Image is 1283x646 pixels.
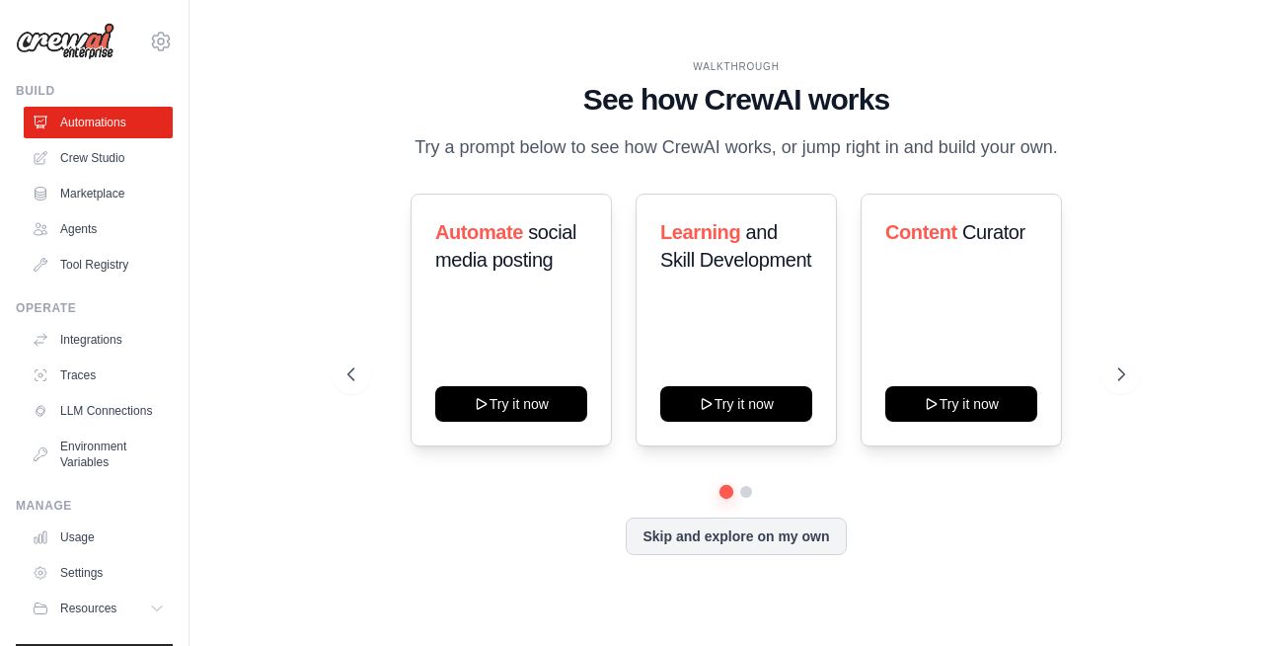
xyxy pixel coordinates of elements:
button: Resources [24,593,173,624]
a: LLM Connections [24,395,173,427]
a: Crew Studio [24,142,173,174]
div: Operate [16,300,173,316]
a: Traces [24,360,173,391]
button: Skip and explore on my own [626,518,846,555]
span: Curator [962,221,1025,243]
div: Build [16,83,173,99]
a: Settings [24,557,173,589]
span: Learning [660,221,740,243]
a: Environment Variables [24,431,173,478]
a: Integrations [24,324,173,356]
span: Resources [60,601,116,616]
button: Try it now [660,386,812,422]
iframe: Chat Widget [1184,551,1283,646]
a: Tool Registry [24,249,173,281]
a: Marketplace [24,178,173,209]
p: Try a prompt below to see how CrewAI works, or jump right in and build your own. [405,133,1068,162]
img: Logo [16,23,114,60]
a: Usage [24,522,173,553]
span: Content [885,221,957,243]
h1: See how CrewAI works [347,82,1124,118]
a: Automations [24,107,173,138]
button: Try it now [885,386,1037,422]
a: Agents [24,213,173,245]
div: WALKTHROUGH [347,59,1124,74]
span: Automate [435,221,523,243]
div: Manage [16,498,173,514]
button: Try it now [435,386,587,422]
